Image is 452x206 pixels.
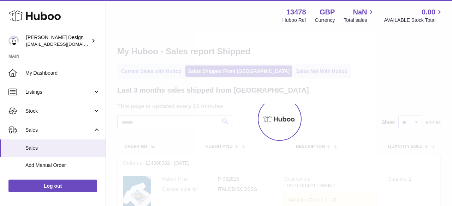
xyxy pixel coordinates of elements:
[26,41,104,47] span: [EMAIL_ADDRESS][DOMAIN_NAME]
[25,70,100,76] span: My Dashboard
[25,162,100,169] span: Add Manual Order
[25,108,93,114] span: Stock
[384,17,444,24] span: AVAILABLE Stock Total
[344,7,375,24] a: NaN Total sales
[8,180,97,192] a: Log out
[384,7,444,24] a: 0.00 AVAILABLE Stock Total
[344,17,375,24] span: Total sales
[26,34,90,48] div: [PERSON_NAME] Design
[25,127,93,133] span: Sales
[315,17,335,24] div: Currency
[320,7,335,17] strong: GBP
[25,145,100,151] span: Sales
[282,17,306,24] div: Huboo Ref
[8,36,19,46] img: internalAdmin-13478@internal.huboo.com
[286,7,306,17] strong: 13478
[25,89,93,95] span: Listings
[422,7,435,17] span: 0.00
[353,7,367,17] span: NaN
